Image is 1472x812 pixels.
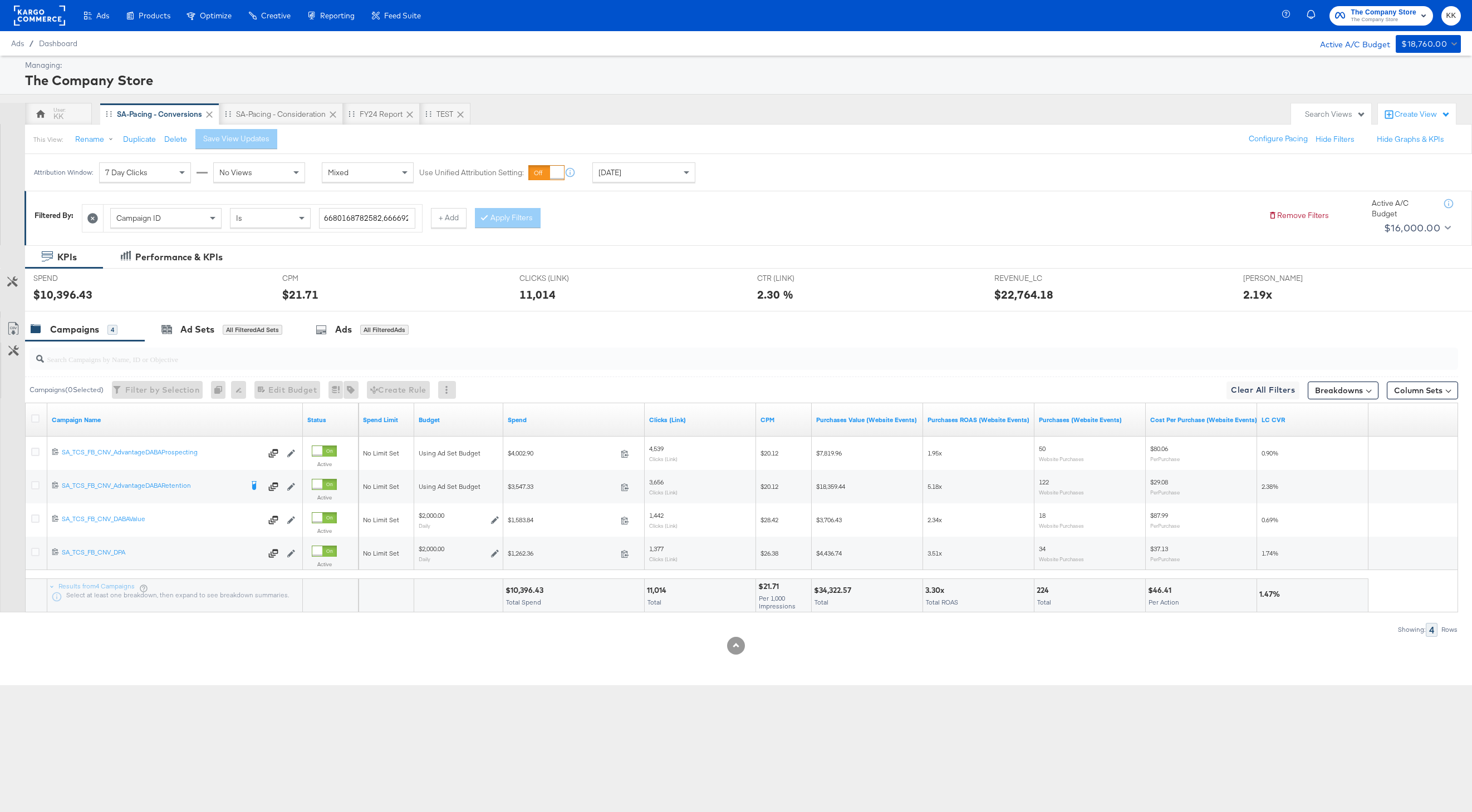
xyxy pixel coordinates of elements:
[349,111,355,117] div: Drag to reorder tab
[816,415,919,424] a: The total value of the purchase actions tracked by your Custom Audience pixel on your website aft...
[1384,220,1440,236] div: $16,000.00
[1039,455,1084,462] sub: Website Purchases
[282,273,366,284] span: CPM
[180,323,214,336] div: Ad Sets
[1305,109,1366,120] div: Search Views
[261,11,291,20] span: Creative
[1149,598,1179,607] span: Per Action
[649,512,664,520] span: 1,442
[57,251,77,264] div: KPIs
[598,167,621,177] span: [DATE]
[360,109,403,120] div: FY24 Report
[39,39,77,48] a: Dashboard
[1037,598,1051,607] span: Total
[519,273,603,284] span: CLICKS (LINK)
[363,516,399,524] span: No Limit Set
[1262,549,1278,557] span: 1.74%
[62,548,262,559] a: SA_TCS_FB_CNV_DPA
[816,482,845,491] span: $18,359.44
[647,598,661,607] span: Total
[1039,445,1046,453] span: 50
[1148,585,1175,596] div: $46.41
[312,494,337,501] label: Active
[67,130,125,150] button: Rename
[1308,35,1390,52] div: Active A/C Budget
[1150,522,1180,529] sub: Per Purchase
[814,585,855,596] div: $34,322.57
[25,71,1458,90] div: The Company Store
[307,415,354,424] a: Shows the current state of your Ad Campaign.
[1150,512,1168,520] span: $87.99
[508,516,616,524] span: $1,583.84
[506,585,547,596] div: $10,396.43
[11,39,24,48] span: Ads
[62,514,262,526] a: SA_TCS_FB_CNV_DABAValue
[649,489,678,496] sub: Clicks (Link)
[117,109,202,120] div: SA-Pacing - Conversions
[1226,382,1299,399] button: Clear All Filters
[1259,589,1283,600] div: 1.47%
[33,135,63,144] div: This View:
[508,483,616,491] span: $3,547.33
[925,585,948,596] div: 3.30x
[24,39,39,48] span: /
[123,134,156,145] button: Duplicate
[928,549,942,557] span: 3.51x
[105,167,148,177] span: 7 Day Clicks
[30,385,104,395] div: Campaigns ( 0 Selected)
[53,111,63,122] div: KK
[223,325,282,335] div: All Filtered Ad Sets
[1039,512,1046,520] span: 18
[760,415,807,424] a: The average cost you've paid to have 1,000 impressions of your ad.
[928,516,942,524] span: 2.34x
[312,561,337,568] label: Active
[760,482,778,491] span: $20.12
[62,448,262,459] a: SA_TCS_FB_CNV_AdvantageDABAProspecting
[1329,6,1433,26] button: The Company StoreThe Company Store
[363,449,399,457] span: No Limit Set
[1150,489,1180,496] sub: Per Purchase
[319,208,415,229] input: Enter a search term
[200,11,232,20] span: Optimize
[236,213,242,223] span: Is
[1243,286,1272,303] div: 2.19x
[1262,482,1278,491] span: 2.38%
[816,549,842,557] span: $4,436.74
[33,273,117,284] span: SPEND
[1039,556,1084,562] sub: Website Purchases
[816,449,842,457] span: $7,819.96
[1241,129,1316,149] button: Configure Pacing
[1039,522,1084,529] sub: Website Purchases
[360,325,409,335] div: All Filtered Ads
[312,527,337,534] label: Active
[52,415,298,424] a: Your campaign name.
[649,415,752,424] a: The number of clicks on links appearing on your ad or Page that direct people to your sites off F...
[1039,489,1084,496] sub: Website Purchases
[649,522,678,529] sub: Clicks (Link)
[219,167,252,177] span: No Views
[1395,109,1450,120] div: Create View
[649,445,664,453] span: 4,539
[62,514,262,523] div: SA_TCS_FB_CNV_DABAValue
[116,213,161,223] span: Campaign ID
[419,522,430,529] sub: Daily
[62,481,242,492] a: SA_TCS_FB_CNV_AdvantageDABARetention
[106,111,112,117] div: Drag to reorder tab
[647,585,670,596] div: 11,014
[282,286,318,303] div: $21.71
[760,549,778,557] span: $26.38
[508,415,640,424] a: The total amount spent to date.
[1441,6,1461,26] button: KK
[1426,623,1437,637] div: 4
[1262,516,1278,524] span: 0.69%
[44,344,1324,365] input: Search Campaigns by Name, ID or Objective
[760,449,778,457] span: $20.12
[928,482,942,491] span: 5.18x
[1351,16,1416,24] span: The Company Store
[1037,585,1052,596] div: 224
[816,516,842,524] span: $3,706.43
[1150,455,1180,462] sub: Per Purchase
[50,323,99,336] div: Campaigns
[425,111,431,117] div: Drag to reorder tab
